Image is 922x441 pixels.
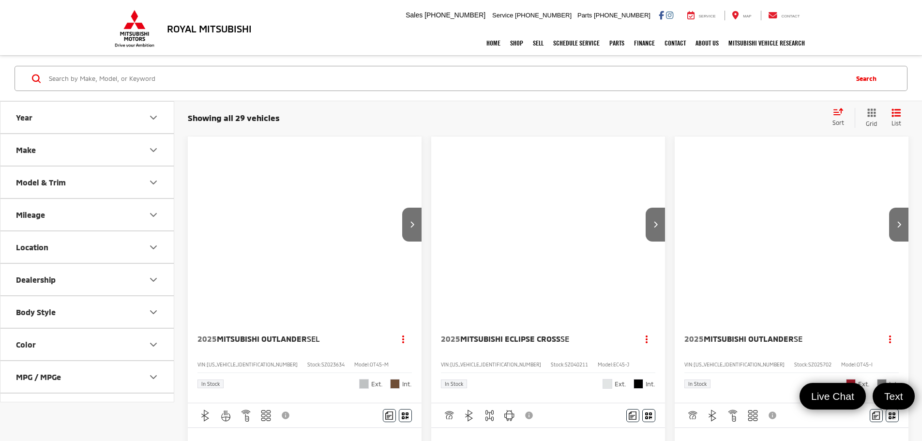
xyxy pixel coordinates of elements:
a: 2025Mitsubishi Eclipse CrossSE [441,334,629,344]
button: View Disclaimer [278,405,294,426]
button: Window Sticker [642,409,655,422]
div: Dealership [148,274,159,286]
a: Service [680,11,723,20]
img: Android Auto [503,410,515,422]
span: VIN: [197,362,207,367]
div: Make [148,144,159,156]
span: White Diamond [603,379,612,389]
a: Sell [528,31,548,55]
img: Remote Start [240,410,252,422]
a: 2025Mitsubishi OutlanderSE [684,334,872,344]
span: SE [560,334,569,343]
button: Window Sticker [886,409,899,422]
img: Remote Start [727,410,739,422]
button: Next image [646,208,665,242]
a: Parts: Opens in a new tab [605,31,629,55]
a: Live Chat [800,383,866,410]
button: MPG / MPGeMPG / MPGe [0,361,175,393]
span: OT45-M [370,362,389,367]
button: Cylinder [0,394,175,425]
span: [US_VEHICLE_IDENTIFICATION_NUMBER] [207,362,298,367]
span: [PHONE_NUMBER] [515,12,572,19]
img: 3rd Row Seating [260,410,272,422]
a: Mitsubishi Vehicle Research [724,31,810,55]
a: Home [482,31,505,55]
span: Moonstone Gray Metallic/Black Roof [359,379,369,389]
span: Text [879,390,908,403]
span: List [892,119,901,127]
button: DealershipDealership [0,264,175,295]
img: 3rd Row Seating [747,410,759,422]
span: Model: [354,362,370,367]
div: Body Style [148,306,159,318]
div: Year [16,113,32,122]
div: Body Style [16,307,56,317]
button: Comments [626,409,639,422]
span: Live Chat [806,390,859,403]
i: Window Sticker [889,411,895,419]
span: Brick Brown [390,379,400,389]
span: VIN: [441,362,450,367]
img: Adaptive Cruise Control [443,410,455,422]
button: Search [846,66,891,91]
span: dropdown dots [402,335,404,343]
span: Model: [841,362,857,367]
span: VIN: [684,362,694,367]
span: dropdown dots [889,335,891,343]
span: OT45-I [857,362,873,367]
span: Ext. [615,380,626,389]
span: 2025 [197,334,217,343]
span: In Stock [445,381,463,386]
span: In Stock [201,381,220,386]
button: Comments [870,409,883,422]
span: Red Diamond [846,379,856,389]
button: Model & TrimModel & Trim [0,167,175,198]
div: Dealership [16,275,56,284]
button: Actions [395,331,412,348]
a: Text [873,383,915,410]
span: Service [699,14,716,18]
span: SEL [307,334,320,343]
button: Actions [882,331,899,348]
img: Heated Steering Wheel [220,410,232,422]
span: Stock: [794,362,808,367]
span: Int. [889,380,899,389]
a: Shop [505,31,528,55]
span: dropdown dots [646,335,648,343]
span: [US_VEHICLE_IDENTIFICATION_NUMBER] [450,362,541,367]
img: 4WD/AWD [484,410,496,422]
i: Window Sticker [645,411,652,419]
span: Stock: [307,362,321,367]
span: [PHONE_NUMBER] [424,11,485,19]
button: MileageMileage [0,199,175,230]
img: Bluetooth® [707,410,719,422]
button: Window Sticker [399,409,412,422]
button: Next image [889,208,908,242]
h3: Royal Mitsubishi [167,23,252,34]
div: Color [16,340,36,349]
img: Bluetooth® [463,410,475,422]
span: EC45-J [613,362,629,367]
span: Showing all 29 vehicles [188,113,280,122]
span: [PHONE_NUMBER] [594,12,650,19]
img: Adaptive Cruise Control [686,410,698,422]
button: View Disclaimer [521,405,538,426]
span: Grid [866,120,877,128]
img: Mitsubishi [113,10,156,47]
input: Search by Make, Model, or Keyword [48,67,846,90]
div: Year [148,112,159,123]
span: SZ040211 [565,362,588,367]
span: Contact [781,14,800,18]
img: Comments [385,411,393,420]
button: MakeMake [0,134,175,166]
span: Black [634,379,643,389]
span: Service [492,12,513,19]
a: Facebook: Click to visit our Facebook page [659,11,664,19]
img: Bluetooth® [199,410,212,422]
span: 2025 [441,334,460,343]
img: Comments [629,411,636,420]
button: View Disclaimer [765,405,781,426]
a: Schedule Service: Opens in a new tab [548,31,605,55]
div: Location [148,242,159,253]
